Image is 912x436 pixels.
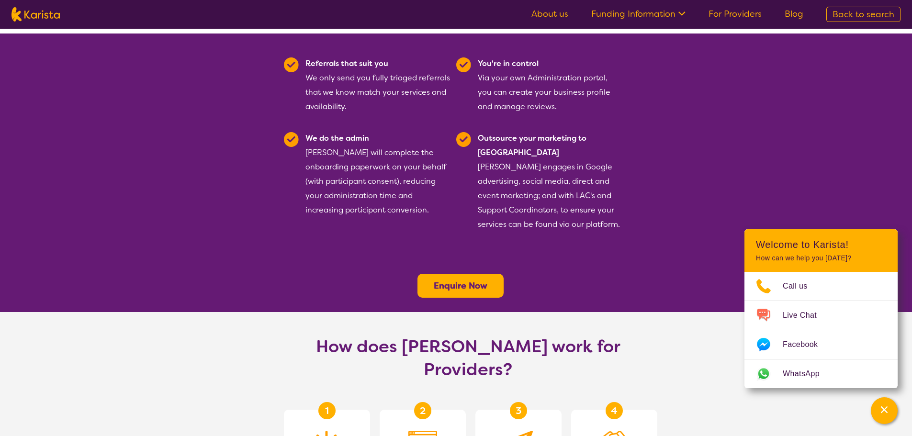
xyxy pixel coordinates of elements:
ul: Choose channel [744,272,898,388]
div: 3 [510,402,527,419]
a: For Providers [709,8,762,20]
a: Blog [785,8,803,20]
a: Web link opens in a new tab. [744,359,898,388]
a: Back to search [826,7,901,22]
b: You're in control [478,58,539,68]
h1: How does [PERSON_NAME] work for Providers? [308,335,629,381]
div: 4 [606,402,623,419]
img: Tick [456,132,471,147]
div: We only send you fully triaged referrals that we know match your services and availability. [305,56,450,114]
img: Tick [284,57,299,72]
img: Tick [456,57,471,72]
b: We do the admin [305,133,369,143]
b: Outsource your marketing to [GEOGRAPHIC_DATA] [478,133,586,157]
button: Channel Menu [871,397,898,424]
a: Enquire Now [434,280,487,291]
p: How can we help you [DATE]? [756,254,886,262]
span: Live Chat [783,308,828,323]
span: WhatsApp [783,367,831,381]
img: Tick [284,132,299,147]
a: About us [531,8,568,20]
div: 2 [414,402,431,419]
div: Channel Menu [744,229,898,388]
span: Call us [783,279,819,293]
div: [PERSON_NAME] will complete the onboarding paperwork on your behalf (with participant consent), r... [305,131,450,232]
span: Back to search [833,9,894,20]
div: Via your own Administration portal, you can create your business profile and manage reviews. [478,56,623,114]
div: 1 [318,402,336,419]
h2: Welcome to Karista! [756,239,886,250]
div: [PERSON_NAME] engages in Google advertising, social media, direct and event marketing; and with L... [478,131,623,232]
b: Referrals that suit you [305,58,388,68]
a: Funding Information [591,8,686,20]
span: Facebook [783,337,829,352]
button: Enquire Now [417,274,504,298]
img: Karista logo [11,7,60,22]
